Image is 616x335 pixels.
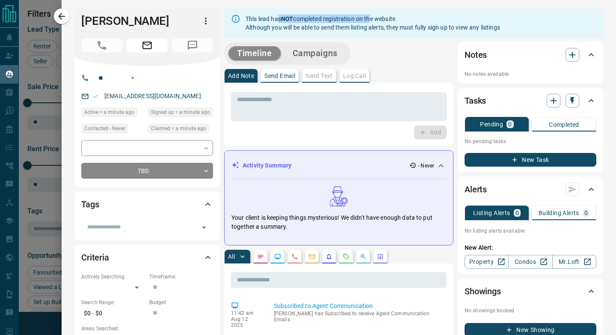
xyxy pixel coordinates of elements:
[549,122,579,128] p: Completed
[274,253,281,260] svg: Lead Browsing Activity
[539,210,579,216] p: Building Alerts
[104,93,201,99] a: [EMAIL_ADDRESS][DOMAIN_NAME]
[228,46,281,60] button: Timeline
[473,210,510,216] p: Listing Alerts
[465,94,486,108] h2: Tasks
[81,108,144,120] div: Tue Aug 12 2025
[465,307,596,314] p: No showings booked
[480,121,503,127] p: Pending
[151,108,210,117] span: Signed up < a minute ago
[308,253,315,260] svg: Emails
[149,273,213,281] p: Timeframe:
[127,39,168,52] span: Email
[231,158,446,173] div: Activity Summary- Never
[584,210,588,216] p: 0
[148,108,213,120] div: Tue Aug 12 2025
[465,281,596,302] div: Showings
[231,316,261,328] p: Aug 12 2025
[151,124,206,133] span: Claimed < a minute ago
[291,253,298,260] svg: Calls
[465,227,596,235] p: No listing alerts available
[81,325,213,332] p: Areas Searched:
[264,73,295,79] p: Send Email
[508,121,512,127] p: 0
[274,302,443,311] p: Subscribed to Agent Communication
[465,255,509,269] a: Property
[243,161,291,170] p: Activity Summary
[257,253,264,260] svg: Notes
[515,210,519,216] p: 0
[148,124,213,136] div: Tue Aug 12 2025
[552,255,596,269] a: Mr.Loft
[284,46,346,60] button: Campaigns
[81,306,145,320] p: $0 - $0
[326,253,332,260] svg: Listing Alerts
[231,213,446,231] p: Your client is keeping things mysterious! We didn't have enough data to put together a summary.
[418,162,434,170] p: - Never
[81,163,213,179] div: TBD
[246,11,500,35] div: This lead has completed registration on the website. Although you will be able to send them listi...
[81,299,145,306] p: Search Range:
[465,135,596,148] p: No pending tasks
[228,254,235,260] p: All
[92,93,98,99] svg: Email Valid
[84,108,134,117] span: Active < a minute ago
[465,243,596,252] p: New Alert:
[465,179,596,200] div: Alerts
[149,299,213,306] p: Budget:
[377,253,384,260] svg: Agent Actions
[127,73,138,83] button: Open
[465,45,596,65] div: Notes
[343,253,349,260] svg: Requests
[81,39,122,52] span: No Number
[465,284,501,298] h2: Showings
[172,39,213,52] span: No Number
[508,255,552,269] a: Condos
[198,221,210,233] button: Open
[231,310,261,316] p: 11:42 am
[465,153,596,167] button: New Task
[81,194,213,215] div: Tags
[274,311,443,323] p: [PERSON_NAME] has Subscribed to receive Agent Communication Emails
[465,90,596,111] div: Tasks
[81,251,109,264] h2: Criteria
[465,48,487,62] h2: Notes
[465,70,596,78] p: No notes available
[228,73,254,79] p: Add Note
[81,273,145,281] p: Actively Searching:
[81,247,213,268] div: Criteria
[84,124,125,133] span: Contacted - Never
[465,182,487,196] h2: Alerts
[81,14,186,28] h1: [PERSON_NAME]
[360,253,367,260] svg: Opportunities
[281,15,293,22] strong: NOT
[81,197,99,211] h2: Tags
